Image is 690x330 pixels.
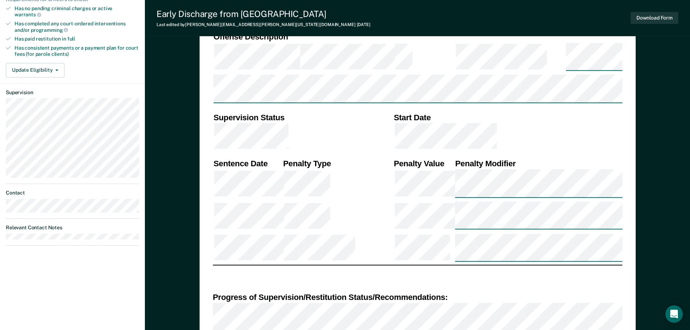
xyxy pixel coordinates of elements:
th: Offense Description [213,32,299,42]
button: Download Form [631,12,678,24]
div: Has completed any court-ordered interventions and/or [14,21,139,33]
th: Start Date [393,112,622,123]
div: Progress of Supervision/Restitution Status/Recommendations: [213,292,622,303]
div: Has paid restitution in [14,36,139,42]
span: full [67,36,75,42]
dt: Relevant Contact Notes [6,225,139,231]
th: Penalty Modifier [454,158,622,169]
dt: Contact [6,190,139,196]
span: programming [31,27,68,33]
th: Penalty Type [282,158,393,169]
div: Early Discharge from [GEOGRAPHIC_DATA] [156,9,371,19]
dt: Supervision [6,89,139,96]
button: Update Eligibility [6,63,64,78]
span: clients) [51,51,69,57]
th: Penalty Value [393,158,455,169]
span: warrants [14,12,41,17]
th: Supervision Status [213,112,393,123]
div: Has no pending criminal charges or active [14,5,139,18]
div: Has consistent payments or a payment plan for court fees (for parole [14,45,139,57]
div: Last edited by [PERSON_NAME][EMAIL_ADDRESS][PERSON_NAME][US_STATE][DOMAIN_NAME] [156,22,371,27]
th: Sentence Date [213,158,282,169]
span: [DATE] [357,22,371,27]
div: Open Intercom Messenger [665,305,683,323]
